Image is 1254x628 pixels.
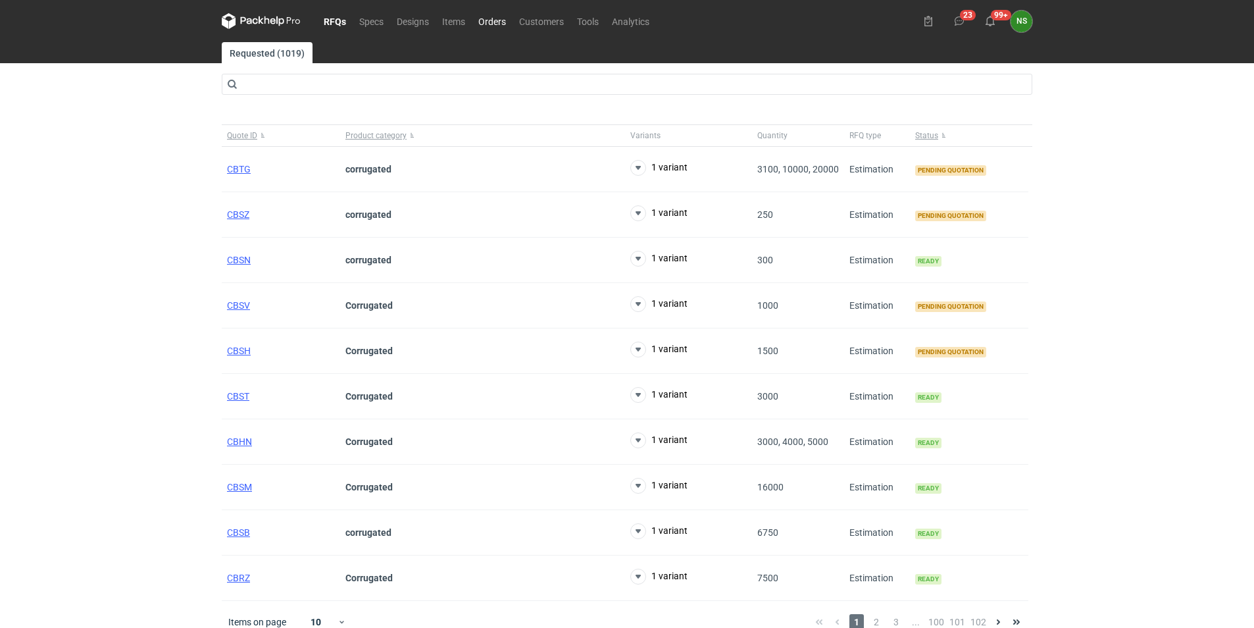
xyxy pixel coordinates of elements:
div: Estimation [844,374,910,419]
button: 1 variant [630,523,688,539]
svg: Packhelp Pro [222,13,301,29]
button: 1 variant [630,296,688,312]
div: Estimation [844,328,910,374]
a: CBHN [227,436,252,447]
span: 3000, 4000, 5000 [757,436,828,447]
span: 1500 [757,346,778,356]
strong: Corrugated [345,436,393,447]
button: 1 variant [630,251,688,267]
button: 1 variant [630,205,688,221]
span: Pending quotation [915,301,986,312]
div: Estimation [844,147,910,192]
button: 99+ [980,11,1001,32]
span: Ready [915,483,941,494]
a: CBSM [227,482,252,492]
span: 7500 [757,573,778,583]
a: Specs [353,13,390,29]
a: CBTG [227,164,251,174]
a: Tools [570,13,605,29]
span: Pending quotation [915,165,986,176]
span: 16000 [757,482,784,492]
button: 1 variant [630,569,688,585]
button: 1 variant [630,478,688,494]
span: 1000 [757,300,778,311]
a: Customers [513,13,570,29]
strong: Corrugated [345,300,393,311]
button: Quote ID [222,125,340,146]
strong: Corrugated [345,482,393,492]
strong: Corrugated [345,391,393,402]
a: CBSZ [227,209,249,220]
button: 1 variant [630,387,688,403]
span: Pending quotation [915,211,986,221]
span: Ready [915,438,941,448]
div: Estimation [844,419,910,465]
span: 250 [757,209,773,220]
div: Estimation [844,238,910,283]
strong: Corrugated [345,573,393,583]
a: Items [436,13,472,29]
button: 1 variant [630,342,688,357]
button: NS [1011,11,1032,32]
div: Estimation [844,192,910,238]
a: CBSH [227,346,251,356]
button: 23 [949,11,970,32]
span: 300 [757,255,773,265]
strong: Corrugated [345,346,393,356]
span: Product category [345,130,407,141]
button: 1 variant [630,432,688,448]
span: Variants [630,130,661,141]
span: RFQ type [849,130,881,141]
a: CBSV [227,300,250,311]
span: Ready [915,256,941,267]
strong: corrugated [345,209,391,220]
button: Status [910,125,1028,146]
span: Ready [915,574,941,585]
strong: corrugated [345,527,391,538]
span: 6750 [757,527,778,538]
span: Ready [915,529,941,539]
span: Status [915,130,938,141]
a: Designs [390,13,436,29]
div: Natalia Stępak [1011,11,1032,32]
div: Estimation [844,465,910,510]
div: Estimation [844,556,910,601]
a: Orders [472,13,513,29]
a: CBSN [227,255,251,265]
span: Ready [915,392,941,403]
strong: corrugated [345,255,391,265]
span: 3100, 10000, 20000 [757,164,839,174]
span: 3000 [757,391,778,402]
span: Quantity [757,130,788,141]
button: Product category [340,125,625,146]
span: Pending quotation [915,347,986,357]
a: Analytics [605,13,656,29]
button: 1 variant [630,160,688,176]
span: Quote ID [227,130,257,141]
a: CBST [227,391,249,402]
div: Estimation [844,283,910,328]
a: RFQs [317,13,353,29]
a: CBSB [227,527,250,538]
div: Estimation [844,510,910,556]
a: Requested (1019) [222,42,313,63]
strong: corrugated [345,164,391,174]
a: CBRZ [227,573,250,583]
